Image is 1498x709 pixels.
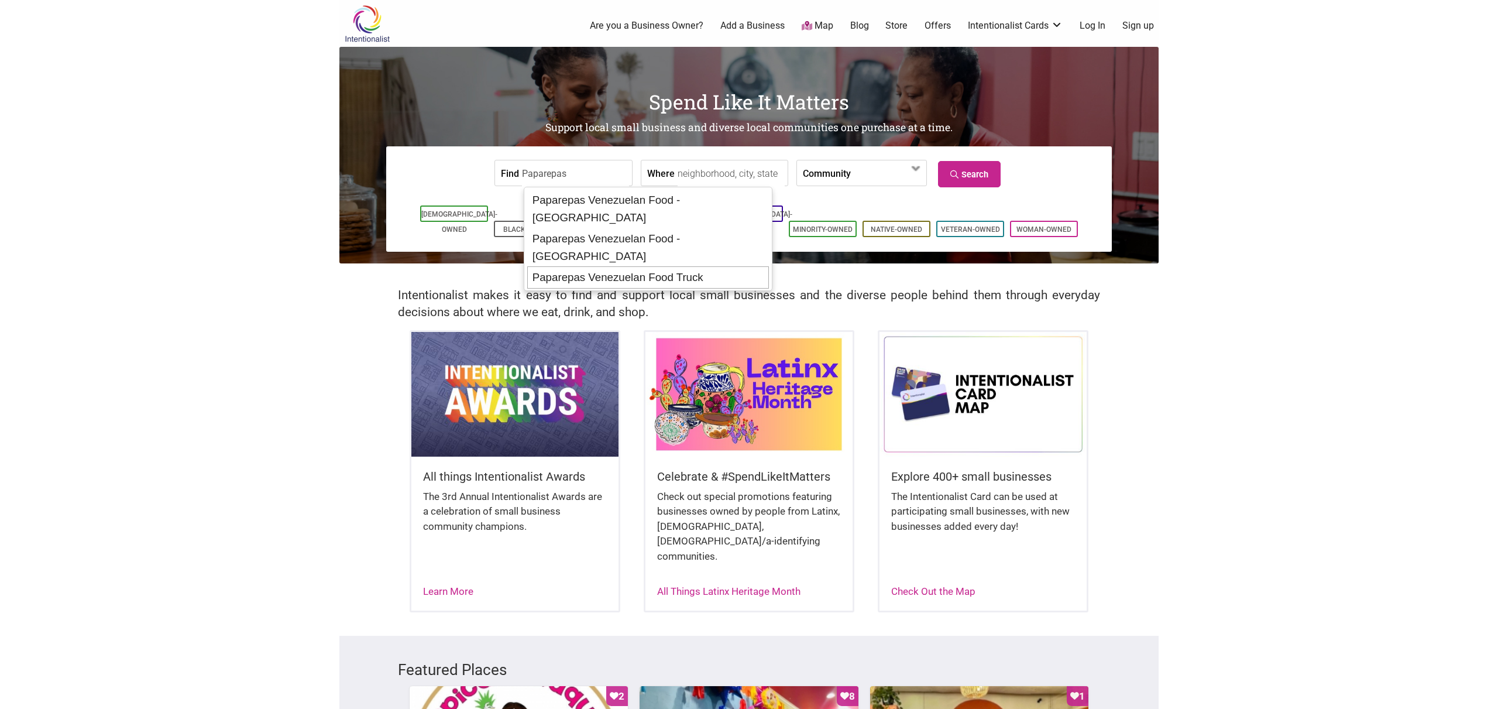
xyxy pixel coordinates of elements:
img: Intentionalist Awards [411,332,619,456]
h3: Featured Places [398,659,1100,680]
div: The 3rd Annual Intentionalist Awards are a celebration of small business community champions. [423,489,607,546]
a: Learn More [423,585,473,597]
h2: Intentionalist makes it easy to find and support local small businesses and the diverse people be... [398,287,1100,321]
h5: All things Intentionalist Awards [423,468,607,485]
img: Latinx / Hispanic Heritage Month [645,332,853,456]
a: Are you a Business Owner? [590,19,703,32]
label: Community [803,160,851,186]
h1: Spend Like It Matters [339,88,1159,116]
img: Intentionalist Card Map [879,332,1087,456]
div: Paparepas Venezuelan Food Truck [527,266,769,289]
a: Store [885,19,908,32]
a: Offers [925,19,951,32]
img: Intentionalist [339,5,395,43]
a: [DEMOGRAPHIC_DATA]-Owned [421,210,497,234]
a: Native-Owned [871,225,922,234]
a: Woman-Owned [1016,225,1071,234]
label: Find [501,160,519,186]
a: Intentionalist Cards [968,19,1063,32]
h2: Support local small business and diverse local communities one purchase at a time. [339,121,1159,135]
input: neighborhood, city, state [678,160,785,187]
a: Black-Owned [503,225,552,234]
a: Map [802,19,833,33]
a: Check Out the Map [891,585,975,597]
div: The Intentionalist Card can be used at participating small businesses, with new businesses added ... [891,489,1075,546]
a: Sign up [1122,19,1154,32]
a: Search [938,161,1001,187]
a: Blog [850,19,869,32]
a: Veteran-Owned [941,225,1000,234]
a: Log In [1080,19,1105,32]
label: Where [647,160,675,186]
a: Minority-Owned [793,225,853,234]
div: Check out special promotions featuring businesses owned by people from Latinx, [DEMOGRAPHIC_DATA]... [657,489,841,576]
h5: Explore 400+ small businesses [891,468,1075,485]
div: Paparepas Venezuelan Food - [GEOGRAPHIC_DATA] [528,190,768,228]
a: Add a Business [720,19,785,32]
div: Paparepas Venezuelan Food - [GEOGRAPHIC_DATA] [528,228,768,267]
a: All Things Latinx Heritage Month [657,585,800,597]
input: a business, product, service [522,160,629,187]
h5: Celebrate & #SpendLikeItMatters [657,468,841,485]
